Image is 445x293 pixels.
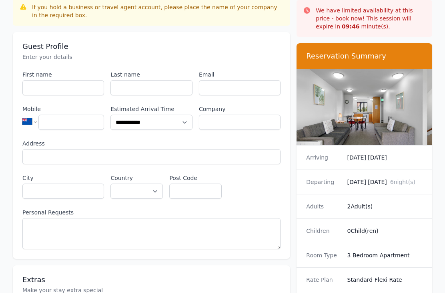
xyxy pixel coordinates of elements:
[110,71,192,79] label: Last name
[22,139,281,148] label: Address
[347,154,423,162] dd: [DATE] [DATE]
[347,227,423,235] dd: 0 Child(ren)
[306,178,341,186] dt: Departing
[306,251,341,259] dt: Room Type
[316,6,426,30] p: We have limited availability at this price - book now! This session will expire in minute(s).
[22,174,104,182] label: City
[347,202,423,210] dd: 2 Adult(s)
[199,71,281,79] label: Email
[306,227,341,235] dt: Children
[22,208,281,216] label: Personal Requests
[306,51,423,61] h3: Reservation Summary
[22,42,281,51] h3: Guest Profile
[390,179,415,185] span: 6 night(s)
[306,154,341,162] dt: Arriving
[22,105,104,113] label: Mobile
[347,178,423,186] dd: [DATE] [DATE]
[297,69,432,145] img: 3 Bedroom Apartment
[347,276,423,284] dd: Standard Flexi Rate
[22,71,104,79] label: First name
[306,276,341,284] dt: Rate Plan
[342,23,360,30] strong: 09 : 46
[22,275,281,285] h3: Extras
[347,251,423,259] dd: 3 Bedroom Apartment
[306,202,341,210] dt: Adults
[22,53,281,61] p: Enter your details
[32,3,284,19] div: If you hold a business or travel agent account, please place the name of your company in the requ...
[110,105,192,113] label: Estimated Arrival Time
[169,174,222,182] label: Post Code
[110,174,163,182] label: Country
[199,105,281,113] label: Company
